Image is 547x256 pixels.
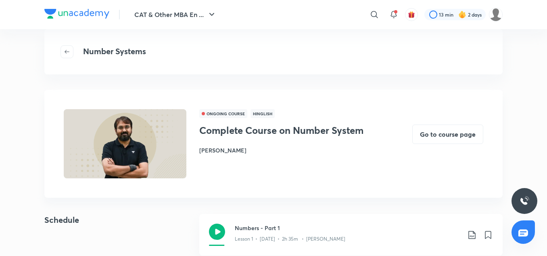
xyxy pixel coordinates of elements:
[408,11,415,18] img: avatar
[44,9,109,19] img: Company Logo
[199,109,247,118] span: ONGOING COURSE
[199,146,380,154] h6: [PERSON_NAME]
[520,196,529,206] img: ttu
[63,108,188,179] img: Thumbnail
[199,125,380,136] h3: Complete Course on Number System
[412,125,483,144] button: Go to course page
[44,9,109,21] a: Company Logo
[235,235,345,243] p: Lesson 1 • [DATE] • 2h 35m • [PERSON_NAME]
[235,224,461,232] h3: Numbers - Part 1
[405,8,418,21] button: avatar
[251,109,275,118] span: Hinglish
[458,11,466,19] img: streak
[83,45,146,58] h4: Number Systems
[129,6,221,23] button: CAT & Other MBA En ...
[489,8,503,21] img: subham agarwal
